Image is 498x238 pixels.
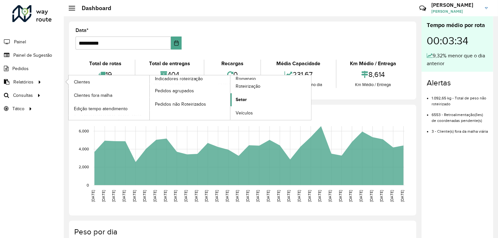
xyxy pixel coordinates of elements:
[87,183,89,187] text: 0
[184,190,188,202] text: [DATE]
[79,165,89,169] text: 2,000
[297,190,301,202] text: [DATE]
[236,110,253,116] span: Veículos
[69,102,149,115] a: Edição tempo atendimento
[266,190,270,202] text: [DATE]
[427,21,488,30] div: Tempo médio por rota
[263,60,334,67] div: Média Capacidade
[235,190,239,202] text: [DATE]
[432,107,488,124] li: 6553 - Retroalimentação(ões) de coordenadas pendente(s)
[111,190,116,202] text: [DATE]
[153,190,157,202] text: [DATE]
[137,60,202,67] div: Total de entregas
[338,67,408,82] div: 8,614
[79,147,89,151] text: 4,000
[230,93,311,106] a: Setor
[349,190,353,202] text: [DATE]
[150,84,230,97] a: Pedidos agrupados
[155,101,206,108] span: Pedidos não Roteirizados
[338,82,408,88] div: Km Médio / Entrega
[390,190,394,202] text: [DATE]
[77,67,133,82] div: 19
[236,83,260,90] span: Roteirização
[69,89,149,102] a: Clientes fora malha
[230,107,311,120] a: Veículos
[380,190,384,202] text: [DATE]
[122,190,126,202] text: [DATE]
[276,190,281,202] text: [DATE]
[150,75,311,120] a: Romaneio
[431,8,480,14] span: [PERSON_NAME]
[13,52,52,59] span: Painel de Sugestão
[76,26,89,34] label: Data
[79,129,89,133] text: 6,000
[204,190,208,202] text: [DATE]
[142,190,146,202] text: [DATE]
[256,190,260,202] text: [DATE]
[13,79,34,85] span: Relatórios
[132,190,136,202] text: [DATE]
[74,105,128,112] span: Edição tempo atendimento
[307,190,311,202] text: [DATE]
[225,190,229,202] text: [DATE]
[155,87,194,94] span: Pedidos agrupados
[400,190,404,202] text: [DATE]
[318,190,322,202] text: [DATE]
[236,96,247,103] span: Setor
[14,38,26,45] span: Painel
[328,190,332,202] text: [DATE]
[13,92,33,99] span: Consultas
[137,67,202,82] div: 404
[432,90,488,107] li: 1.092,65 kg - Total de peso não roteirizado
[171,37,182,50] button: Choose Date
[194,190,198,202] text: [DATE]
[287,190,291,202] text: [DATE]
[263,67,334,82] div: 231,67
[155,75,203,82] span: Indicadores roteirização
[69,75,149,88] a: Clientes
[427,52,488,67] div: 9,32% menor que o dia anterior
[150,97,230,111] a: Pedidos não Roteirizados
[359,190,363,202] text: [DATE]
[236,75,256,82] span: Romaneio
[74,92,112,99] span: Clientes fora malha
[77,60,133,67] div: Total de rotas
[432,124,488,134] li: 3 - Cliente(s) fora da malha viária
[206,67,259,82] div: 0
[173,190,177,202] text: [DATE]
[91,190,95,202] text: [DATE]
[74,227,410,237] h4: Peso por dia
[206,60,259,67] div: Recargas
[245,190,250,202] text: [DATE]
[427,30,488,52] div: 00:03:34
[338,60,408,67] div: Km Médio / Entrega
[431,2,480,8] h3: [PERSON_NAME]
[416,1,430,15] a: Contato Rápido
[74,79,90,85] span: Clientes
[12,105,24,112] span: Tático
[12,65,29,72] span: Pedidos
[69,75,230,120] a: Indicadores roteirização
[214,190,219,202] text: [DATE]
[163,190,167,202] text: [DATE]
[369,190,373,202] text: [DATE]
[338,190,342,202] text: [DATE]
[75,5,111,12] h2: Dashboard
[427,78,488,88] h4: Alertas
[230,80,311,93] a: Roteirização
[101,190,105,202] text: [DATE]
